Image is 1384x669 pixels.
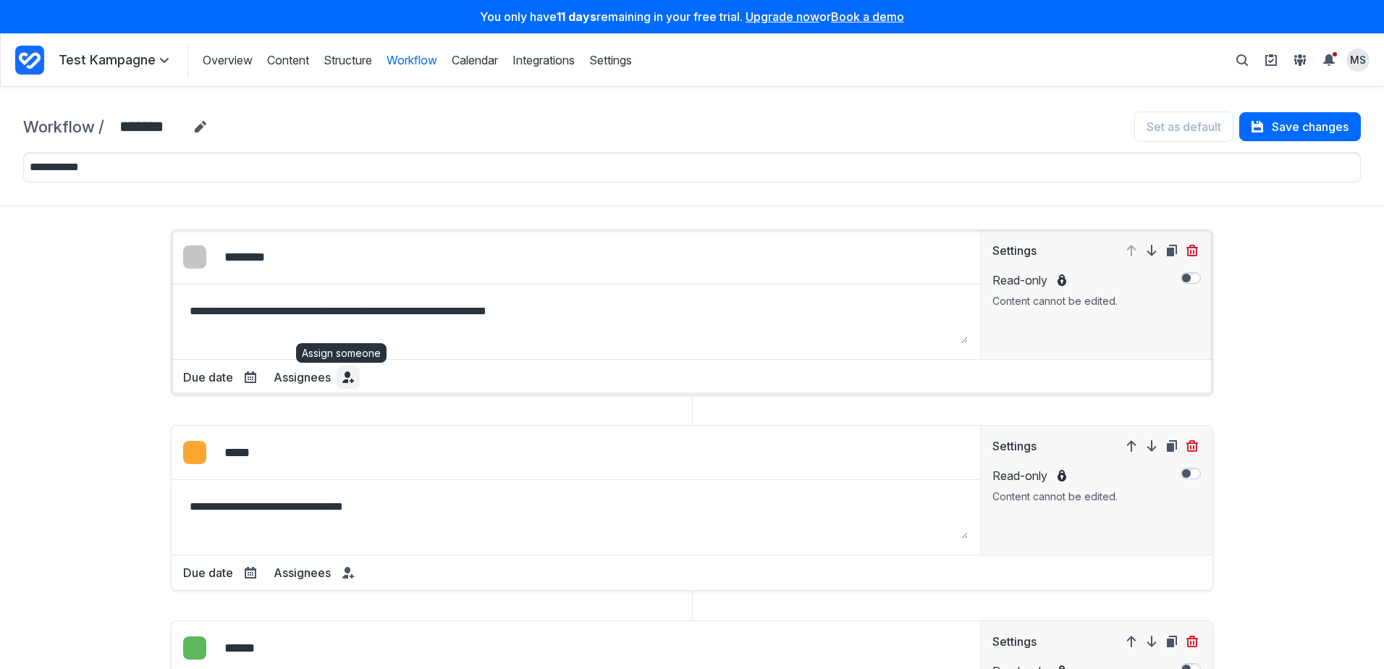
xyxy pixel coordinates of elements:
button: Duplicate step [1163,242,1181,259]
a: Upgrade now [746,9,819,24]
h3: Due date [183,369,233,386]
summary: View profile menu [1346,49,1370,72]
label: Read-only [992,467,1118,484]
strong: 11 days [557,9,596,24]
a: Settings [589,52,632,68]
button: Toggle search bar [1231,49,1254,72]
a: Overview [203,52,253,68]
button: Move step down [1143,633,1160,650]
a: Project Dashboard [15,43,44,77]
p: You only have remaining in your free trial. or [9,9,1375,25]
button: Move step up [1123,633,1140,650]
h3: Settings [992,242,1037,260]
button: Duplicate step [1163,633,1181,650]
button: Duplicate step [1163,437,1181,455]
h3: Settings [992,437,1037,455]
h3: Assignees [274,564,331,581]
button: Save changes [1239,112,1361,141]
a: Content [267,52,309,68]
button: Delete step [1183,242,1201,259]
a: Structure [324,52,372,68]
summary: Test Kampagne [59,51,173,70]
button: Move step down [1143,437,1160,455]
a: Integrations [512,52,575,68]
div: Content cannot be edited. [992,295,1118,308]
button: Move step up [1123,437,1140,455]
h3: Settings [992,633,1037,651]
h3: Due date [183,564,233,581]
span: MS [1350,53,1366,67]
label: Read-only [992,272,1118,289]
summary: Edit colour [183,245,206,269]
div: Content cannot be edited. [992,490,1118,503]
summary: Edit colour [183,636,206,660]
a: Workflow [23,117,95,136]
button: Delete step [1183,437,1201,455]
summary: Edit colour [183,441,206,464]
a: Calendar [452,52,498,68]
a: Workflow [387,52,437,68]
a: Book a demo [831,9,904,24]
button: View set up guide [1259,49,1283,72]
button: Move step down [1143,242,1160,259]
button: Delete step [1183,633,1201,650]
summary: View Notifications [1317,49,1346,72]
button: View People & Groups [1288,49,1312,72]
h3: Assignees [274,369,331,386]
